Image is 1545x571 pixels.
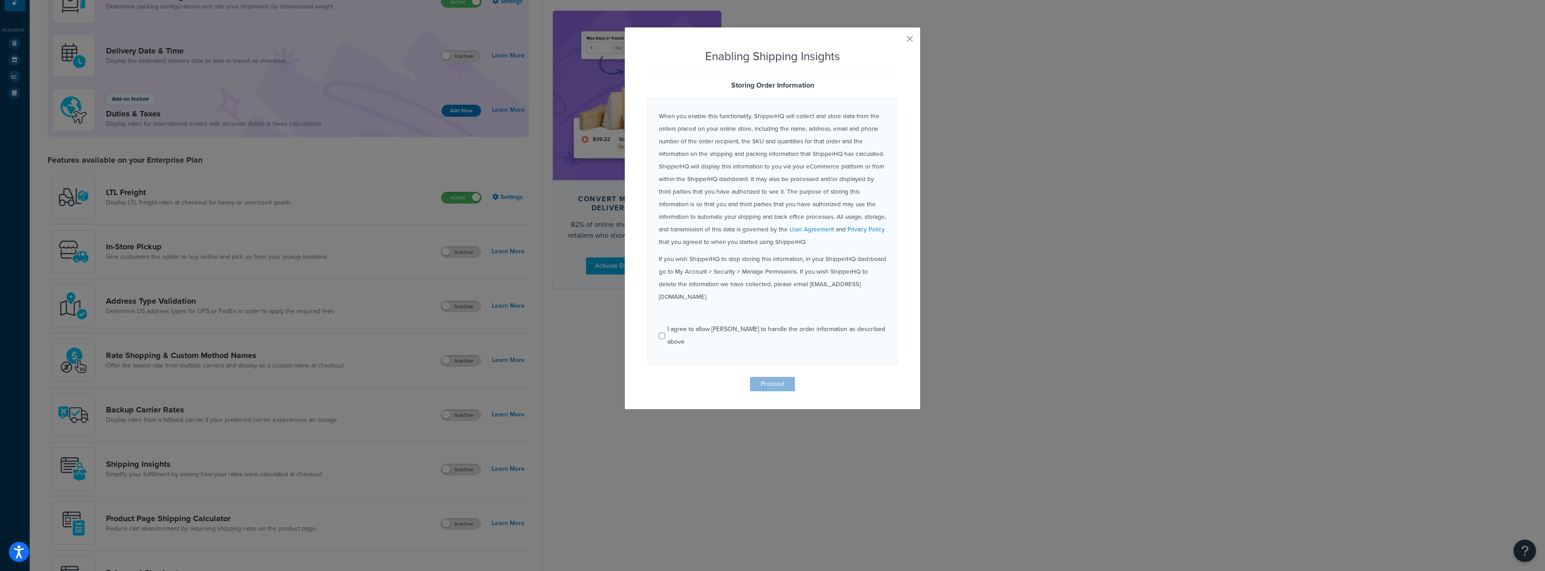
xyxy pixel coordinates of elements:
[659,110,886,248] p: When you enable this functionality, ShipperHQ will collect and store data from the orders placed ...
[848,225,885,234] a: Privacy Policy
[647,81,898,89] h3: Storing Order Information
[790,225,834,234] a: User Agreement
[667,323,886,348] div: I agree to allow [PERSON_NAME] to handle the order information as described above
[659,252,886,303] p: If you wish ShipperHQ to stop storing this information, in your ShipperHQ dashboard go to My Acco...
[647,50,898,63] h2: Enabling Shipping Insights
[659,332,665,339] input: I agree to allow [PERSON_NAME] to handle the order information as described above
